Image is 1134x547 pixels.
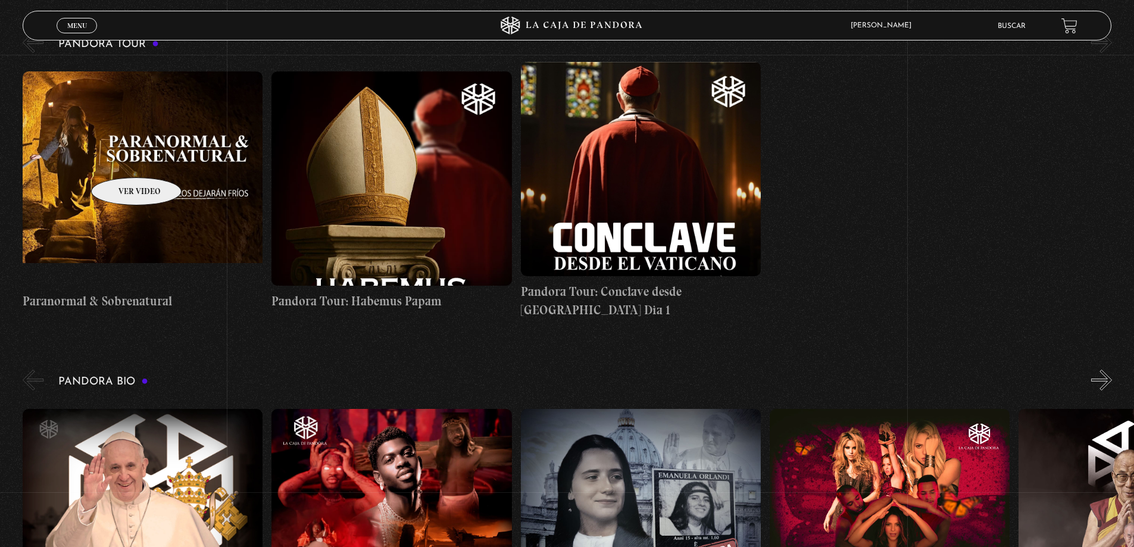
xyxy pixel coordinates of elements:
a: Paranormal & Sobrenatural [23,62,263,320]
span: Cerrar [63,32,91,40]
h3: Pandora Tour [58,39,159,50]
a: Buscar [998,23,1026,30]
a: Pandora Tour: Habemus Papam [271,62,511,320]
button: Next [1091,370,1112,390]
a: View your shopping cart [1061,18,1077,34]
a: Pandora Tour: Conclave desde [GEOGRAPHIC_DATA] Dia 1 [521,62,761,320]
h4: Pandora Tour: Habemus Papam [271,292,511,311]
span: Menu [67,22,87,29]
h4: Pandora Tour: Conclave desde [GEOGRAPHIC_DATA] Dia 1 [521,282,761,320]
button: Next [1091,32,1112,53]
button: Previous [23,370,43,390]
button: Previous [23,32,43,53]
h4: Paranormal & Sobrenatural [23,292,263,311]
h3: Pandora Bio [58,376,148,387]
span: [PERSON_NAME] [845,22,923,29]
